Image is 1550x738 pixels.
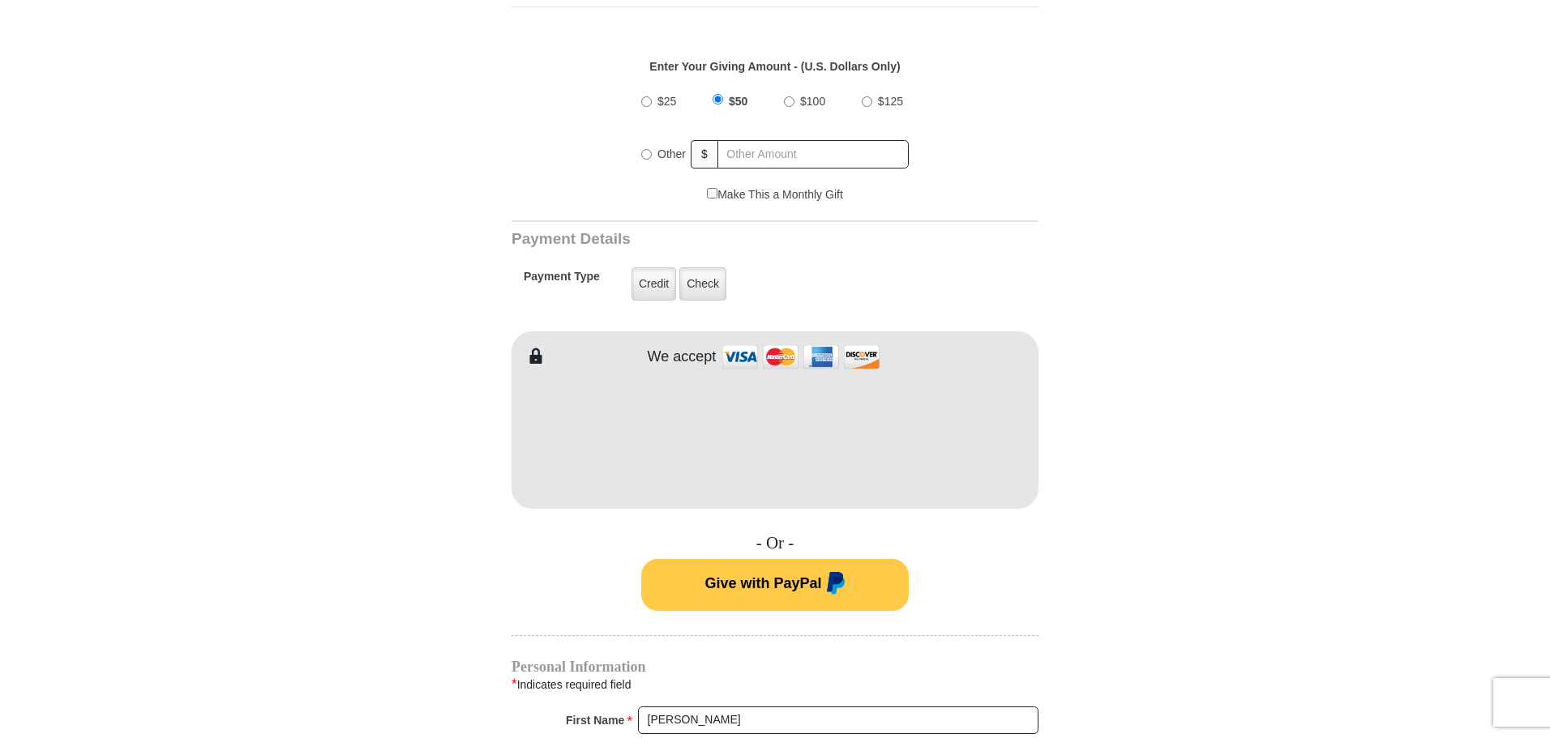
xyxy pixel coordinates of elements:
[566,709,624,732] strong: First Name
[707,186,843,203] label: Make This a Monthly Gift
[878,95,903,108] span: $125
[648,348,717,366] h4: We accept
[512,230,925,249] h3: Payment Details
[649,60,900,73] strong: Enter Your Giving Amount - (U.S. Dollars Only)
[512,660,1038,673] h4: Personal Information
[657,95,676,108] span: $25
[707,188,717,198] input: Make This a Monthly Gift
[704,575,821,591] span: Give with PayPal
[641,559,909,611] button: Give with PayPal
[729,95,747,108] span: $50
[512,533,1038,553] h4: - Or -
[512,674,1038,695] div: Indicates required field
[632,267,676,301] label: Credit
[524,270,600,292] h5: Payment Type
[822,572,846,598] img: paypal
[717,140,909,169] input: Other Amount
[800,95,825,108] span: $100
[657,147,686,160] span: Other
[720,339,882,374] img: credit cards accepted
[691,140,718,169] span: $
[679,267,726,301] label: Check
